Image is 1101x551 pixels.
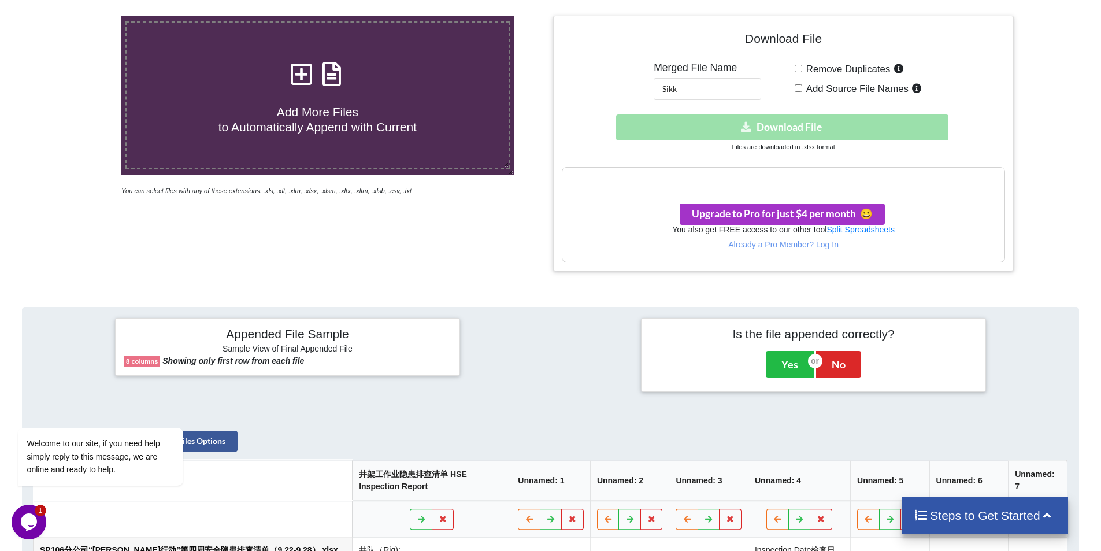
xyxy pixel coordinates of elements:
[732,143,835,150] small: Files are downloaded in .xlsx format
[562,225,1004,235] h6: You also get FREE access to our other tool
[1009,460,1067,501] th: Unnamed: 7
[562,173,1004,186] h3: Your files are more than 1 MB
[353,460,511,501] th: 井架工作业隐患排查清单 HSE Inspection Report
[914,508,1056,523] h4: Steps to Get Started
[826,225,895,234] a: Split Spreadsheets
[218,105,417,133] span: Add More Files to Automatically Append with Current
[124,327,451,343] h4: Appended File Sample
[650,327,977,341] h4: Is the file appended correctly?
[12,505,49,539] iframe: chat widget
[802,83,909,94] span: Add Source File Names
[511,460,591,501] th: Unnamed: 1
[850,460,929,501] th: Unnamed: 5
[162,356,304,365] b: Showing only first row from each file
[126,358,158,365] b: 8 columns
[121,187,412,194] i: You can select files with any of these extensions: .xls, .xlt, .xlm, .xlsx, .xlsm, .xltx, .xltm, ...
[562,24,1004,57] h4: Download File
[562,239,1004,250] p: Already a Pro Member? Log In
[680,204,885,225] button: Upgrade to Pro for just $4 per monthsmile
[12,363,220,499] iframe: chat widget
[766,351,814,378] button: Yes
[654,78,761,100] input: Enter File Name
[669,460,748,501] th: Unnamed: 3
[590,460,669,501] th: Unnamed: 2
[856,208,873,220] span: smile
[692,208,873,220] span: Upgrade to Pro for just $4 per month
[654,62,761,74] h5: Merged File Name
[929,460,1009,501] th: Unnamed: 6
[748,460,850,501] th: Unnamed: 4
[802,64,891,75] span: Remove Duplicates
[816,351,861,378] button: No
[124,344,451,356] h6: Sample View of Final Appended File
